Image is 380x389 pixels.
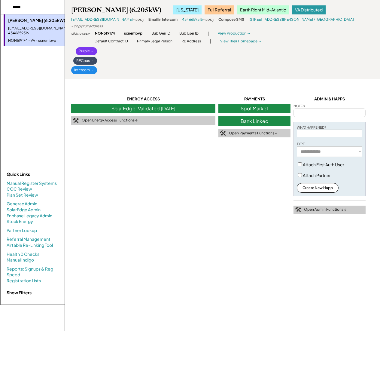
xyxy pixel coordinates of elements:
[8,26,82,36] div: [EMAIL_ADDRESS][DOMAIN_NAME] - 4346659516
[182,17,203,22] a: 4346659516
[71,17,133,22] a: [EMAIL_ADDRESS][DOMAIN_NAME]
[297,142,305,146] div: TYPE
[71,96,215,102] div: ENERGY ACCESS
[7,192,38,198] a: Plan Set Review
[292,5,326,14] div: VA Distributed
[218,17,244,22] div: Compose SMS
[297,183,339,193] button: Create New Happ
[7,213,52,219] a: Enphase Legacy Admin
[293,104,305,108] div: NOTES
[218,31,251,36] div: View Production →
[179,31,199,36] div: Bub User ID
[133,17,144,22] div: - copy
[7,266,59,278] a: Reports: Signups & Reg Speed
[95,31,115,36] div: NON519174
[229,131,277,136] div: Open Payments Functions ↓
[7,257,34,263] a: Manual Indigo
[203,17,214,22] div: - copy
[208,31,209,37] div: |
[7,228,37,234] a: Partner Lookup
[7,180,57,186] a: Manual Register Systems
[73,118,79,123] img: tool-icon.png
[303,162,344,167] label: Attach First Auth User
[71,24,103,29] div: - copy full address
[205,5,234,14] div: Full Referral
[7,201,37,207] a: Generac Admin
[71,104,215,113] div: SolarEdge: Validated [DATE]
[151,31,170,36] div: Bub Gen ID
[76,47,97,55] div: Purple →
[71,6,161,14] div: [PERSON_NAME] (6.205kW)
[293,96,366,102] div: ADMIN & HAPPS
[71,31,90,35] div: click to copy:
[7,251,39,257] a: Health 0 Checks
[7,236,50,242] a: Referral Management
[297,125,326,130] div: WHAT HAPPENED?
[210,38,211,44] div: |
[303,173,331,178] label: Attach Partner
[7,290,32,295] strong: Show Filters
[137,39,172,44] div: Primary Legal Person
[7,171,67,177] div: Quick Links
[148,17,178,22] div: Email in Intercom
[95,39,128,44] div: Default Contract ID
[218,96,290,102] div: PAYMENTS
[8,17,82,23] div: [PERSON_NAME] (6.205kW)
[237,5,289,14] div: Earth Right Mid-Atlantic
[7,186,32,192] a: COC Review
[249,17,354,22] a: [STREET_ADDRESS][PERSON_NAME] / [GEOGRAPHIC_DATA]
[218,116,290,126] div: Bank Linked
[71,66,97,74] div: Intercom →
[7,219,33,225] a: Stuck Energy
[304,207,346,212] div: Open Admin Functions ↓
[124,31,142,36] div: scnembvp
[220,39,262,44] div: View Their Homepage →
[8,38,82,43] div: NON519174 - VA - scnembvp
[218,104,290,113] div: Spot Market
[173,5,202,14] div: [US_STATE]
[82,118,138,123] div: Open Energy Access Functions ↓
[295,207,301,213] img: tool-icon.png
[7,242,53,248] a: Airtable Re-Linking Tool
[220,130,226,136] img: tool-icon.png
[7,278,41,284] a: Registration Lists
[181,39,201,44] div: RB Address
[73,57,97,65] div: RECbus →
[7,207,41,213] a: SolarEdge Admin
